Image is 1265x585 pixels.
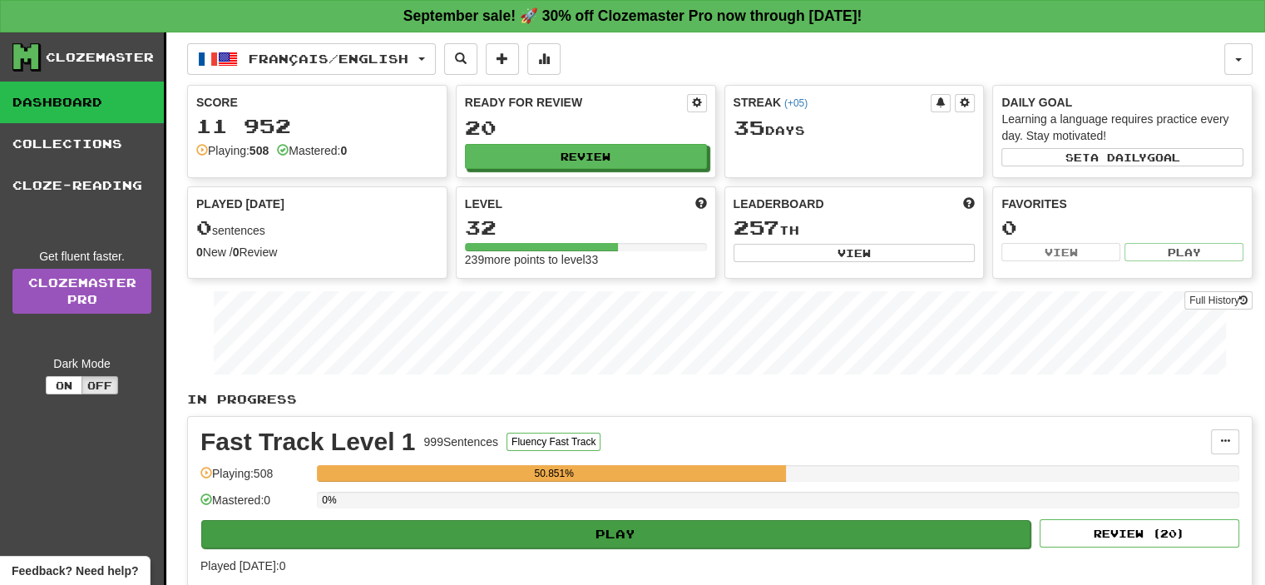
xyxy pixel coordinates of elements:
[465,144,707,169] button: Review
[1001,217,1243,238] div: 0
[46,376,82,394] button: On
[46,49,154,66] div: Clozemaster
[200,492,309,519] div: Mastered: 0
[12,269,151,314] a: ClozemasterPro
[196,94,438,111] div: Score
[465,94,687,111] div: Ready for Review
[1001,243,1120,261] button: View
[233,245,240,259] strong: 0
[734,244,976,262] button: View
[403,7,862,24] strong: September sale! 🚀 30% off Clozemaster Pro now through [DATE]!
[200,465,309,493] div: Playing: 508
[465,117,707,138] div: 20
[1124,243,1243,261] button: Play
[196,217,438,239] div: sentences
[465,217,707,238] div: 32
[196,244,438,260] div: New / Review
[444,43,477,75] button: Search sentences
[1001,196,1243,212] div: Favorites
[187,391,1253,408] p: In Progress
[200,559,285,573] span: Played [DATE]: 0
[734,116,765,139] span: 35
[963,196,975,212] span: This week in points, UTC
[465,251,707,268] div: 239 more points to level 33
[784,97,808,109] a: (+05)
[187,43,436,75] button: Français/English
[1090,151,1147,163] span: a daily
[196,116,438,136] div: 11 952
[249,52,408,66] span: Français / English
[196,196,284,212] span: Played [DATE]
[1001,111,1243,144] div: Learning a language requires practice every day. Stay motivated!
[486,43,519,75] button: Add sentence to collection
[734,94,931,111] div: Streak
[82,376,118,394] button: Off
[527,43,561,75] button: More stats
[734,216,779,239] span: 257
[1001,148,1243,166] button: Seta dailygoal
[277,142,347,159] div: Mastered:
[340,144,347,157] strong: 0
[12,248,151,265] div: Get fluent faster.
[734,217,976,239] div: th
[1040,519,1239,548] button: Review (20)
[196,142,269,159] div: Playing:
[196,216,212,239] span: 0
[322,465,786,482] div: 50.851%
[196,245,203,259] strong: 0
[465,196,502,212] span: Level
[200,429,416,454] div: Fast Track Level 1
[250,144,269,157] strong: 508
[695,196,707,212] span: Score more points to level up
[424,434,499,450] div: 999 Sentences
[201,520,1030,548] button: Play
[734,196,824,212] span: Leaderboard
[12,355,151,372] div: Dark Mode
[1184,291,1253,310] button: Full History
[506,433,600,451] button: Fluency Fast Track
[734,117,976,139] div: Day s
[12,563,138,579] span: Open feedback widget
[1001,94,1243,111] div: Daily Goal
